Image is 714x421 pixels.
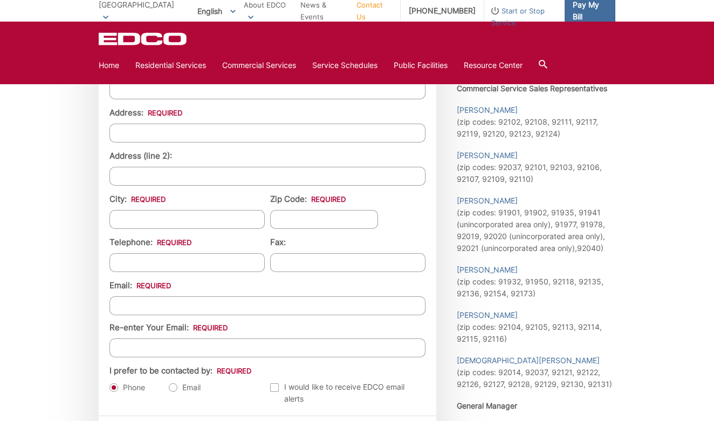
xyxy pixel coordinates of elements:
[109,366,251,376] label: I prefer to be contacted by:
[394,59,448,71] a: Public Facilities
[169,382,201,393] label: Email
[109,108,182,118] label: Address:
[109,281,171,290] label: Email:
[457,264,615,300] p: (zip codes: 91932, 91950, 92118, 92135, 92136, 92154, 92173)
[189,2,244,20] span: English
[270,194,346,204] label: Zip Code:
[109,194,166,204] label: City:
[457,195,518,207] a: [PERSON_NAME]
[109,382,145,393] label: Phone
[457,84,607,93] b: Commercial Service Sales Representatives
[457,355,600,366] a: [DEMOGRAPHIC_DATA][PERSON_NAME]
[457,150,615,185] p: (zip codes: 92037, 92101, 92103, 92106, 92107, 92109, 92110)
[109,323,228,332] label: Re-enter Your Email:
[457,264,518,276] a: [PERSON_NAME]
[457,104,518,116] a: [PERSON_NAME]
[457,195,615,254] p: (zip codes: 91901, 91902, 91935, 91941 (unincorporated area only), 91977, 91978, 92019, 92020 (un...
[109,237,191,247] label: Telephone:
[457,355,615,390] p: (zip codes: 92014, 92037, 92121, 92122, 92126, 92127, 92128, 92129, 92130, 92131)
[135,59,206,71] a: Residential Services
[457,309,518,321] a: [PERSON_NAME]
[99,59,119,71] a: Home
[222,59,296,71] a: Commercial Services
[457,309,615,345] p: (zip codes: 92104, 92105, 92113, 92114, 92115, 92116)
[457,150,518,161] a: [PERSON_NAME]
[99,32,188,45] a: EDCD logo. Return to the homepage.
[270,237,286,247] label: Fax:
[312,59,377,71] a: Service Schedules
[109,151,172,161] label: Address (line 2):
[464,59,523,71] a: Resource Center
[270,381,425,405] label: I would like to receive EDCO email alerts
[457,104,615,140] p: (zip codes: 92102, 92108, 92111, 92117, 92119, 92120, 92123, 92124)
[457,401,517,410] b: General Manager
